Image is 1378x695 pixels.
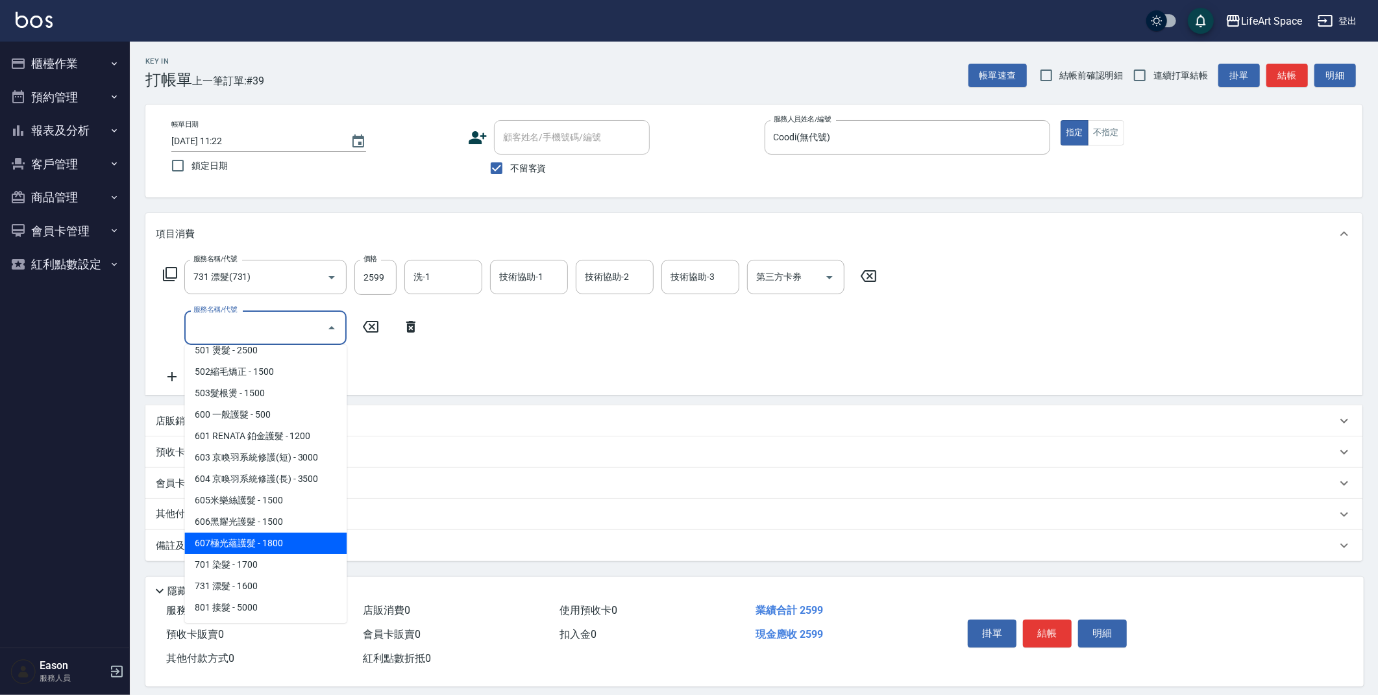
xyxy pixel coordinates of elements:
[184,575,347,597] span: 731 漂髮 - 1600
[363,604,410,616] span: 店販消費 0
[156,477,204,490] p: 會員卡銷售
[166,604,231,616] span: 服務消費 2599
[184,468,347,490] span: 604 京喚羽系統修護(長) - 3500
[363,628,421,640] span: 會員卡販賣 0
[193,254,237,264] label: 服務名稱/代號
[1220,8,1307,34] button: LifeArt Space
[10,659,36,685] img: Person
[1218,64,1260,88] button: 掛單
[40,672,106,684] p: 服務人員
[1088,120,1124,145] button: 不指定
[156,446,204,459] p: 預收卡販賣
[156,227,195,241] p: 項目消費
[145,468,1362,499] div: 會員卡銷售
[5,81,125,114] button: 預約管理
[145,213,1362,255] div: 項目消費
[756,628,823,640] span: 現金應收 2599
[184,490,347,511] span: 605米樂絲護髮 - 1500
[184,383,347,404] span: 503髮根燙 - 1500
[145,71,192,89] h3: 打帳單
[184,340,347,361] span: 501 燙髮 - 2500
[145,499,1362,530] div: 其他付款方式
[774,114,831,124] label: 服務人員姓名/編號
[1060,69,1124,82] span: 結帳前確認明細
[145,57,192,66] h2: Key In
[1153,69,1208,82] span: 連續打單結帳
[167,585,226,598] p: 隱藏業績明細
[193,305,237,314] label: 服務名稱/代號
[5,147,125,181] button: 客戶管理
[156,539,204,553] p: 備註及來源
[184,425,347,447] span: 601 RENATA 鉑金護髮 - 1200
[184,533,347,554] span: 607極光蘊護髮 - 1800
[5,214,125,248] button: 會員卡管理
[184,404,347,425] span: 600 一般護髮 - 500
[156,507,221,522] p: 其他付款方式
[321,267,342,288] button: Open
[171,131,338,152] input: YYYY/MM/DD hh:mm
[321,318,342,338] button: Close
[184,554,347,575] span: 701 染髮 - 1700
[560,628,597,640] span: 扣入金 0
[145,530,1362,561] div: 備註及來源
[5,114,125,147] button: 報表及分析
[166,628,224,640] span: 預收卡販賣 0
[560,604,617,616] span: 使用預收卡 0
[756,604,823,616] span: 業績合計 2599
[145,436,1362,468] div: 預收卡販賣
[968,64,1027,88] button: 帳單速查
[184,511,347,533] span: 606黑耀光護髮 - 1500
[1312,9,1362,33] button: 登出
[184,447,347,468] span: 603 京喚羽系統修護(短) - 3000
[1314,64,1356,88] button: 明細
[156,414,195,428] p: 店販銷售
[1061,120,1089,145] button: 指定
[191,159,228,173] span: 鎖定日期
[5,47,125,81] button: 櫃檯作業
[968,620,1016,647] button: 掛單
[184,597,347,618] span: 801 接髮 - 5000
[363,652,431,664] span: 紅利點數折抵 0
[5,247,125,281] button: 紅利點數設定
[40,659,106,672] h5: Eason
[184,361,347,383] span: 502縮毛矯正 - 1500
[510,162,547,175] span: 不留客資
[145,405,1362,436] div: 店販銷售
[363,254,377,264] label: 價格
[192,73,265,89] span: 上一筆訂單:#39
[166,652,234,664] span: 其他付款方式 0
[1266,64,1308,88] button: 結帳
[1188,8,1214,34] button: save
[343,126,374,157] button: Choose date, selected date is 2025-09-21
[1241,13,1302,29] div: LifeArt Space
[1078,620,1127,647] button: 明細
[5,181,125,214] button: 商品管理
[16,12,53,28] img: Logo
[1023,620,1072,647] button: 結帳
[171,120,199,129] label: 帳單日期
[819,267,840,288] button: Open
